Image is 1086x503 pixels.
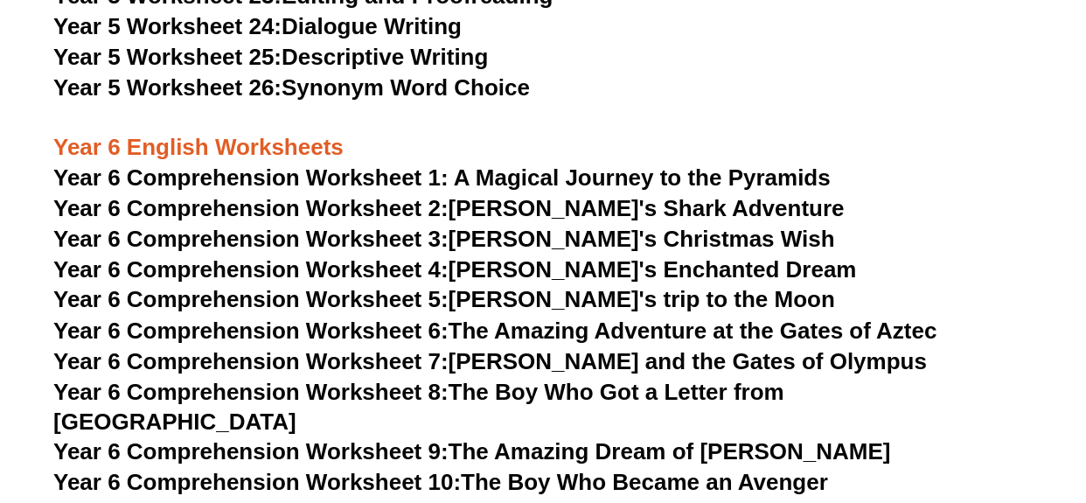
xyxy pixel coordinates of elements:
span: Year 6 Comprehension Worksheet 2: [53,195,449,221]
span: Year 6 Comprehension Worksheet 10: [53,468,461,494]
a: Year 6 Comprehension Worksheet 2:[PERSON_NAME]'s Shark Adventure [53,195,844,221]
span: Year 5 Worksheet 26: [53,74,282,101]
a: Year 6 Comprehension Worksheet 8:The Boy Who Got a Letter from [GEOGRAPHIC_DATA] [53,378,784,434]
a: Year 6 Comprehension Worksheet 6:The Amazing Adventure at the Gates of Aztec [53,317,936,343]
a: Year 5 Worksheet 25:Descriptive Writing [53,44,488,70]
span: Year 6 Comprehension Worksheet 7: [53,347,449,374]
span: Year 6 Comprehension Worksheet 3: [53,226,449,252]
span: Year 6 Comprehension Worksheet 6: [53,317,449,343]
span: Year 6 Comprehension Worksheet 5: [53,286,449,312]
a: Year 6 Comprehension Worksheet 10:The Boy Who Became an Avenger [53,468,828,494]
a: Year 6 Comprehension Worksheet 9:The Amazing Dream of [PERSON_NAME] [53,437,890,464]
h3: Year 6 English Worksheets [53,104,1033,164]
span: Year 6 Comprehension Worksheet 9: [53,437,449,464]
a: Year 6 Comprehension Worksheet 5:[PERSON_NAME]'s trip to the Moon [53,286,835,312]
span: Year 5 Worksheet 25: [53,44,282,70]
span: Year 5 Worksheet 24: [53,13,282,39]
a: Year 5 Worksheet 24:Dialogue Writing [53,13,462,39]
span: Year 6 Comprehension Worksheet 8: [53,378,449,404]
a: Year 5 Worksheet 26:Synonym Word Choice [53,74,530,101]
a: Year 6 Comprehension Worksheet 4:[PERSON_NAME]'s Enchanted Dream [53,256,856,283]
span: Year 6 Comprehension Worksheet 4: [53,256,449,283]
a: Year 6 Comprehension Worksheet 7:[PERSON_NAME] and the Gates of Olympus [53,347,927,374]
a: Year 6 Comprehension Worksheet 3:[PERSON_NAME]'s Christmas Wish [53,226,835,252]
a: Year 6 Comprehension Worksheet 1: A Magical Journey to the Pyramids [53,164,831,191]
